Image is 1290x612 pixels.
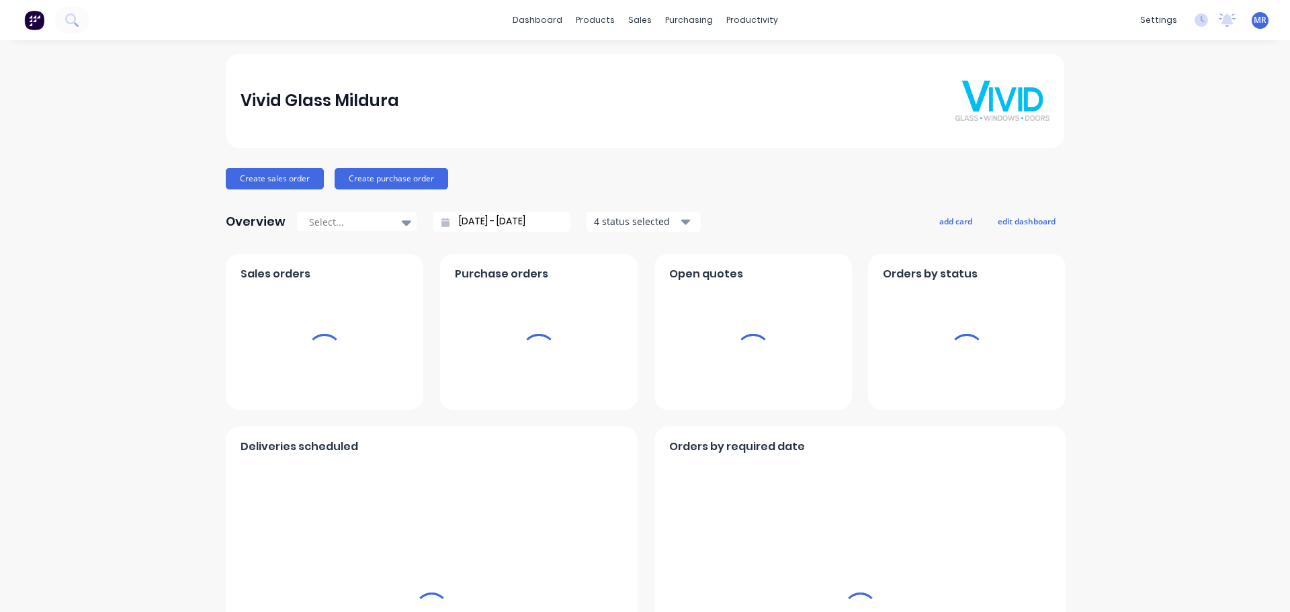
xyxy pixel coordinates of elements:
div: productivity [720,10,785,30]
span: Sales orders [241,266,310,282]
div: sales [621,10,658,30]
button: Create purchase order [335,168,448,189]
div: products [569,10,621,30]
div: settings [1133,10,1184,30]
div: Vivid Glass Mildura [241,87,399,114]
button: edit dashboard [989,212,1064,230]
span: MR [1254,14,1266,26]
span: Purchase orders [455,266,548,282]
a: dashboard [506,10,569,30]
button: add card [931,212,981,230]
div: 4 status selected [594,214,679,228]
div: Overview [226,208,286,235]
button: 4 status selected [587,212,701,232]
img: Vivid Glass Mildura [955,81,1049,121]
div: purchasing [658,10,720,30]
span: Open quotes [669,266,743,282]
button: Create sales order [226,168,324,189]
span: Deliveries scheduled [241,439,358,455]
span: Orders by required date [669,439,805,455]
span: Orders by status [883,266,978,282]
img: Factory [24,10,44,30]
